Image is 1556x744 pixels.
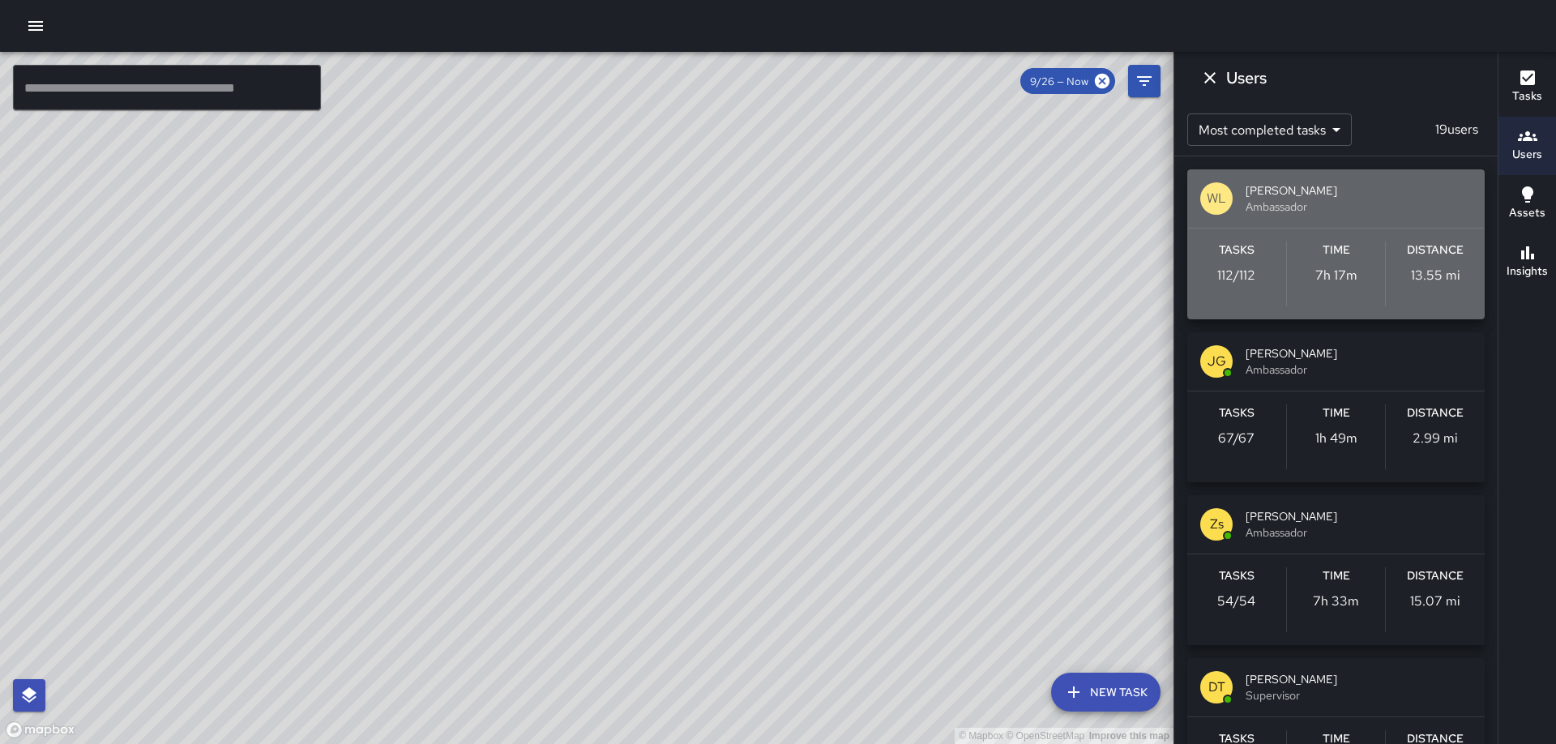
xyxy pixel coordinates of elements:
p: 19 users [1429,120,1485,139]
button: JG[PERSON_NAME]AmbassadorTasks67/67Time1h 49mDistance2.99 mi [1187,332,1485,482]
span: [PERSON_NAME] [1246,345,1472,361]
h6: Distance [1407,567,1464,585]
span: [PERSON_NAME] [1246,182,1472,199]
p: 67 / 67 [1218,429,1255,448]
h6: Users [1226,65,1267,91]
span: Ambassador [1246,199,1472,215]
span: [PERSON_NAME] [1246,508,1472,524]
button: Users [1498,117,1556,175]
h6: Tasks [1512,88,1542,105]
p: 112 / 112 [1217,266,1255,285]
span: Ambassador [1246,524,1472,541]
h6: Time [1323,404,1350,422]
div: Most completed tasks [1187,113,1352,146]
p: JG [1208,352,1226,371]
button: Insights [1498,233,1556,292]
span: [PERSON_NAME] [1246,671,1472,687]
button: New Task [1051,673,1161,712]
p: 1h 49m [1315,429,1357,448]
p: DT [1208,678,1225,697]
p: Zs [1210,515,1224,534]
h6: Assets [1509,204,1545,222]
button: Assets [1498,175,1556,233]
h6: Distance [1407,242,1464,259]
h6: Insights [1507,263,1548,280]
h6: Tasks [1219,404,1255,422]
h6: Tasks [1219,242,1255,259]
span: Ambassador [1246,361,1472,378]
h6: Distance [1407,404,1464,422]
h6: Time [1323,567,1350,585]
div: 9/26 — Now [1020,68,1115,94]
p: WL [1207,189,1226,208]
p: 7h 17m [1315,266,1357,285]
button: Filters [1128,65,1161,97]
p: 13.55 mi [1411,266,1460,285]
button: Dismiss [1194,62,1226,94]
p: 2.99 mi [1413,429,1458,448]
p: 15.07 mi [1410,592,1460,611]
button: WL[PERSON_NAME]AmbassadorTasks112/112Time7h 17mDistance13.55 mi [1187,169,1485,319]
span: Supervisor [1246,687,1472,703]
p: 54 / 54 [1217,592,1255,611]
h6: Users [1512,146,1542,164]
h6: Time [1323,242,1350,259]
span: 9/26 — Now [1020,75,1098,88]
button: Tasks [1498,58,1556,117]
button: Zs[PERSON_NAME]AmbassadorTasks54/54Time7h 33mDistance15.07 mi [1187,495,1485,645]
h6: Tasks [1219,567,1255,585]
p: 7h 33m [1313,592,1359,611]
